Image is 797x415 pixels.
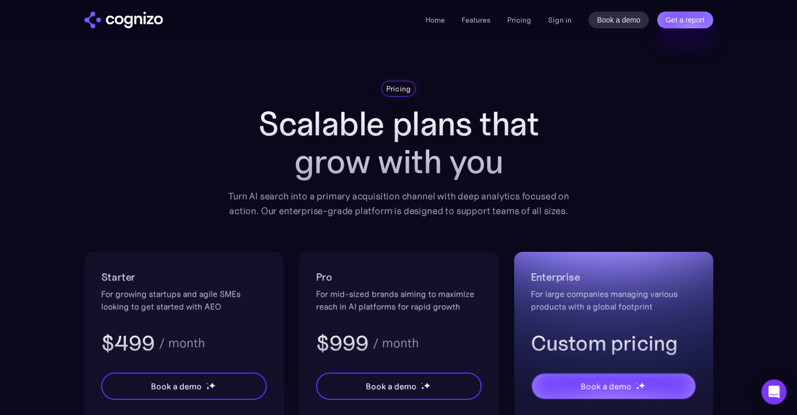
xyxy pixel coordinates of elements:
[206,386,210,390] img: star
[366,380,416,392] div: Book a demo
[423,382,430,389] img: star
[84,12,163,28] img: cognizo logo
[316,269,482,285] h2: Pro
[373,337,419,349] div: / month
[548,14,572,26] a: Sign in
[462,15,490,25] a: Features
[209,382,215,389] img: star
[386,83,411,94] div: Pricing
[101,329,155,357] h3: $499
[638,382,645,389] img: star
[421,382,422,384] img: star
[221,105,577,180] h1: Scalable plans that grow with you
[101,269,267,285] h2: Starter
[581,380,631,392] div: Book a demo
[657,12,713,28] a: Get a report
[588,12,649,28] a: Book a demo
[101,373,267,400] a: Book a demostarstarstar
[531,373,696,400] a: Book a demostarstarstar
[221,189,577,218] div: Turn AI search into a primary acquisition channel with deep analytics focused on action. Our ente...
[531,288,696,313] div: For large companies managing various products with a global footprint
[761,379,787,405] div: Open Intercom Messenger
[636,382,637,384] img: star
[316,329,369,357] h3: $999
[151,380,201,392] div: Book a demo
[316,288,482,313] div: For mid-sized brands aiming to maximize reach in AI platforms for rapid growth
[101,288,267,313] div: For growing startups and agile SMEs looking to get started with AEO
[159,337,205,349] div: / month
[425,15,445,25] a: Home
[636,386,639,390] img: star
[531,329,696,357] h3: Custom pricing
[531,269,696,285] h2: Enterprise
[84,12,163,28] a: home
[507,15,531,25] a: Pricing
[206,382,208,384] img: star
[316,373,482,400] a: Book a demostarstarstar
[421,386,424,390] img: star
